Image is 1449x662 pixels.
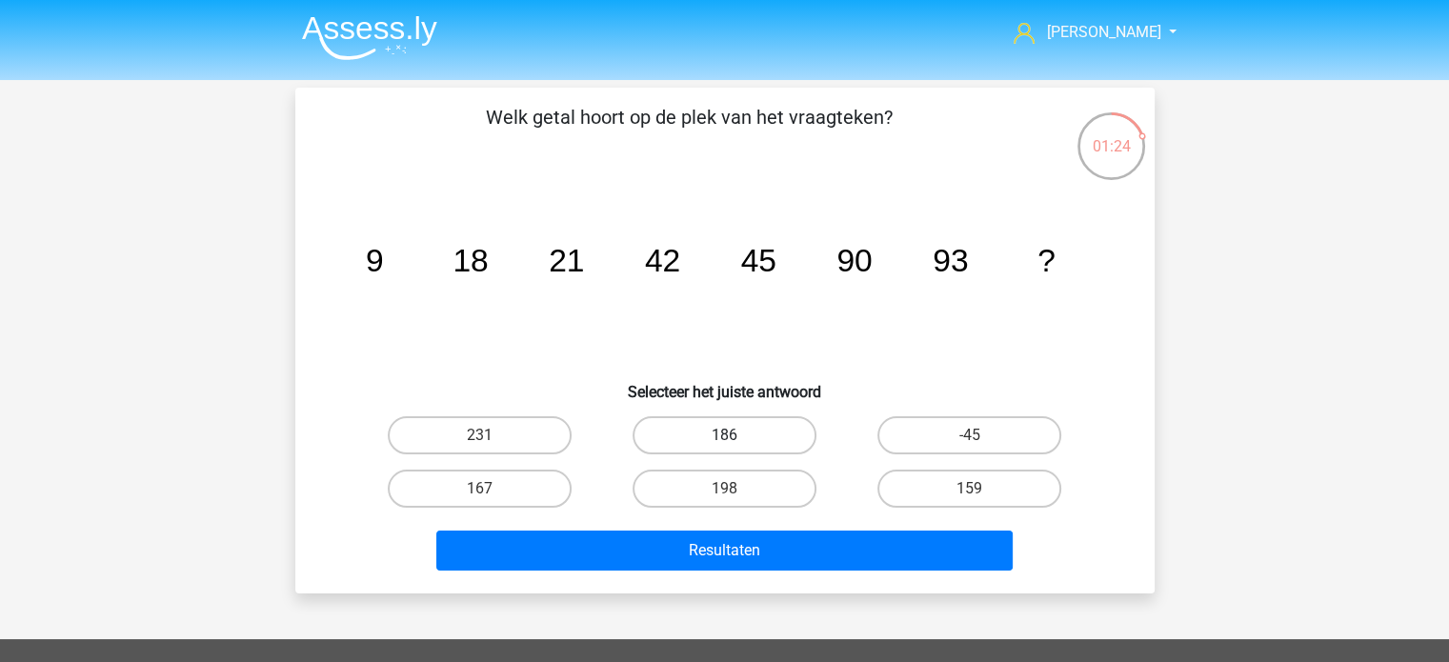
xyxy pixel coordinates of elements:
[1046,23,1160,41] span: [PERSON_NAME]
[836,243,872,278] tspan: 90
[549,243,584,278] tspan: 21
[633,416,816,454] label: 186
[326,368,1124,401] h6: Selecteer het juiste antwoord
[436,531,1013,571] button: Resultaten
[1037,243,1056,278] tspan: ?
[388,416,572,454] label: 231
[388,470,572,508] label: 167
[365,243,383,278] tspan: 9
[302,15,437,60] img: Assessly
[1006,21,1162,44] a: [PERSON_NAME]
[877,470,1061,508] label: 159
[933,243,968,278] tspan: 93
[1076,110,1147,158] div: 01:24
[644,243,679,278] tspan: 42
[326,103,1053,160] p: Welk getal hoort op de plek van het vraagteken?
[877,416,1061,454] label: -45
[740,243,775,278] tspan: 45
[453,243,488,278] tspan: 18
[633,470,816,508] label: 198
